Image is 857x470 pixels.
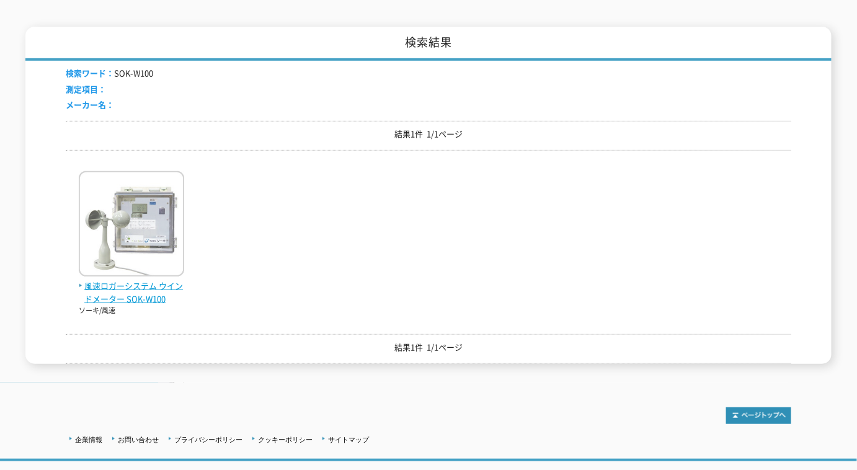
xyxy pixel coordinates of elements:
a: クッキーポリシー [258,436,313,443]
a: 風速ロガーシステム ウインドメーター SOK-W100 [79,267,184,305]
p: 結果1件 1/1ページ [66,128,791,141]
a: サイトマップ [328,436,369,443]
li: SOK-W100 [66,67,153,80]
span: 風速ロガーシステム ウインドメーター SOK-W100 [79,280,184,306]
img: SOK-W100 [79,171,184,280]
span: 測定項目： [66,83,106,95]
img: トップページへ [726,407,791,424]
a: お問い合わせ [118,436,159,443]
span: 検索ワード： [66,67,114,79]
span: メーカー名： [66,99,114,110]
a: プライバシーポリシー [174,436,242,443]
p: 結果1件 1/1ページ [66,341,791,354]
p: ソーキ/風速 [79,306,184,316]
a: 企業情報 [75,436,102,443]
h1: 検索結果 [25,27,832,61]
